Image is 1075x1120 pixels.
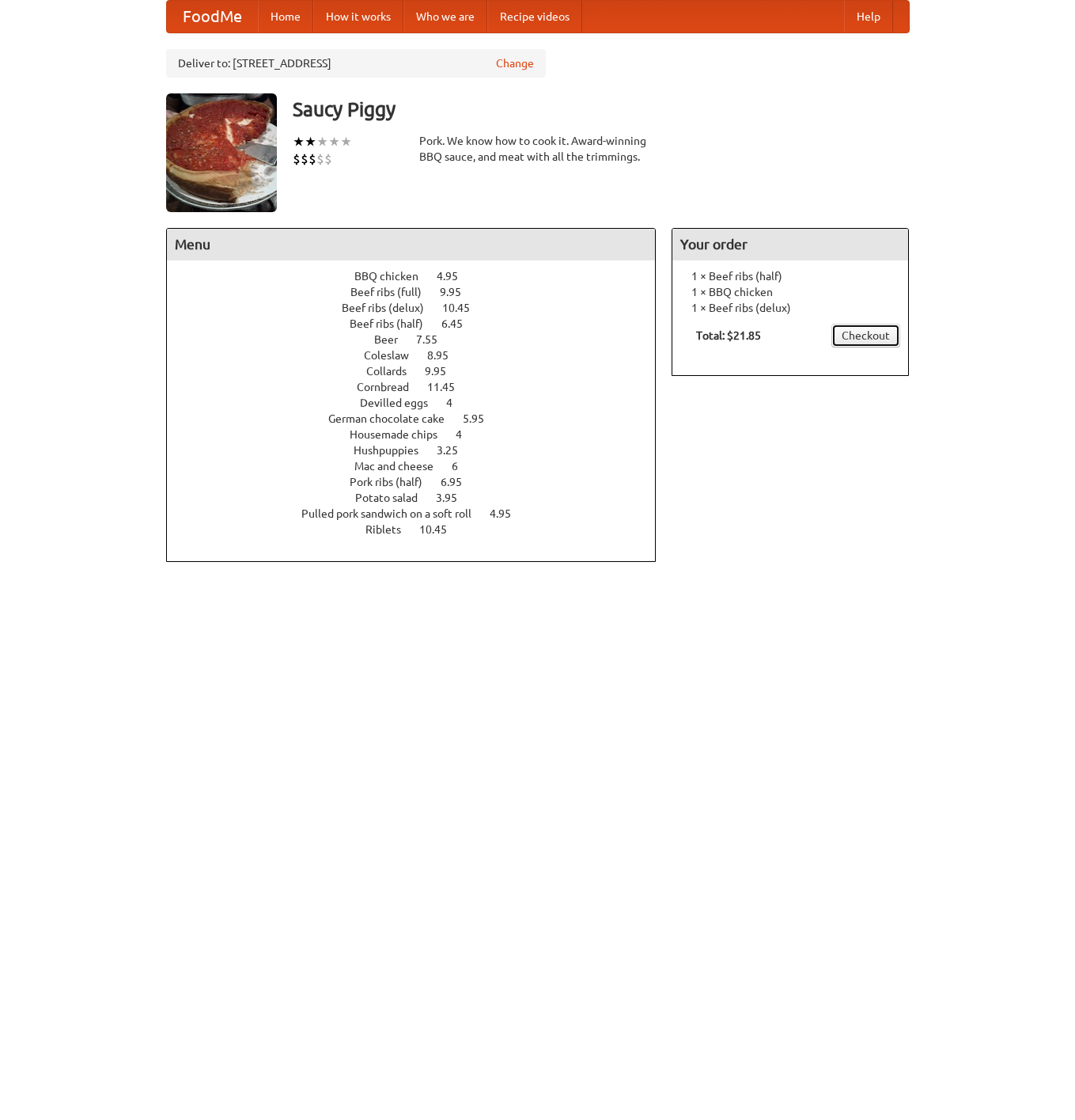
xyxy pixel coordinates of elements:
[350,428,491,441] a: Housemade chips 4
[427,349,464,362] span: 8.95
[328,412,460,425] span: German chocolate cake
[441,317,479,330] span: 6.45
[167,229,656,260] h4: Menu
[340,133,352,150] li: ★
[446,397,468,409] span: 4
[355,492,486,504] a: Potato salad 3.95
[419,523,463,536] span: 10.45
[301,150,308,168] li: $
[680,284,900,300] li: 1 × BBQ chicken
[301,507,487,520] span: Pulled pork sandwich on a soft roll
[364,349,478,362] a: Coleslaw 8.95
[496,55,534,71] a: Change
[360,397,444,409] span: Devilled eggs
[437,444,474,457] span: 3.25
[342,302,499,314] a: Beef ribs (delux) 10.45
[374,333,414,346] span: Beer
[831,324,900,347] a: Checkout
[305,133,316,150] li: ★
[167,1,258,32] a: FoodMe
[350,317,439,330] span: Beef ribs (half)
[350,476,438,488] span: Pork ribs (half)
[490,507,527,520] span: 4.95
[680,268,900,284] li: 1 × Beef ribs (half)
[680,300,900,316] li: 1 × Beef ribs (delux)
[364,349,425,362] span: Coleslaw
[354,460,487,473] a: Mac and cheese 6
[366,365,475,378] a: Collards 9.95
[672,229,908,260] h4: Your order
[419,133,657,165] div: Pork. We know how to cook it. Award-winning BBQ sauce, and meat with all the trimmings.
[354,270,487,283] a: BBQ chicken 4.95
[313,1,403,32] a: How it works
[436,492,473,504] span: 3.95
[365,523,476,536] a: Riblets 10.45
[258,1,313,32] a: Home
[437,270,474,283] span: 4.95
[456,428,478,441] span: 4
[350,317,492,330] a: Beef ribs (half) 6.45
[166,49,546,78] div: Deliver to: [STREET_ADDRESS]
[441,476,478,488] span: 6.95
[354,460,449,473] span: Mac and cheese
[316,133,328,150] li: ★
[350,286,490,298] a: Beef ribs (full) 9.95
[416,333,453,346] span: 7.55
[440,286,477,298] span: 9.95
[487,1,582,32] a: Recipe videos
[350,476,491,488] a: Pork ribs (half) 6.95
[293,133,305,150] li: ★
[324,150,332,168] li: $
[350,428,453,441] span: Housemade chips
[844,1,893,32] a: Help
[166,93,277,212] img: angular.jpg
[316,150,324,168] li: $
[427,381,471,393] span: 11.45
[357,381,425,393] span: Cornbread
[452,460,474,473] span: 6
[354,444,434,457] span: Hushpuppies
[355,492,433,504] span: Potato salad
[293,150,301,168] li: $
[328,133,340,150] li: ★
[442,302,486,314] span: 10.45
[403,1,487,32] a: Who we are
[354,444,487,457] a: Hushpuppies 3.25
[350,286,437,298] span: Beef ribs (full)
[357,381,484,393] a: Cornbread 11.45
[301,507,540,520] a: Pulled pork sandwich on a soft roll 4.95
[374,333,467,346] a: Beer 7.55
[328,412,513,425] a: German chocolate cake 5.95
[425,365,462,378] span: 9.95
[308,150,316,168] li: $
[463,412,500,425] span: 5.95
[360,397,482,409] a: Devilled eggs 4
[342,302,440,314] span: Beef ribs (delux)
[365,523,417,536] span: Riblets
[366,365,422,378] span: Collards
[354,270,434,283] span: BBQ chicken
[293,93,910,125] h3: Saucy Piggy
[696,329,761,342] b: Total: $21.85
